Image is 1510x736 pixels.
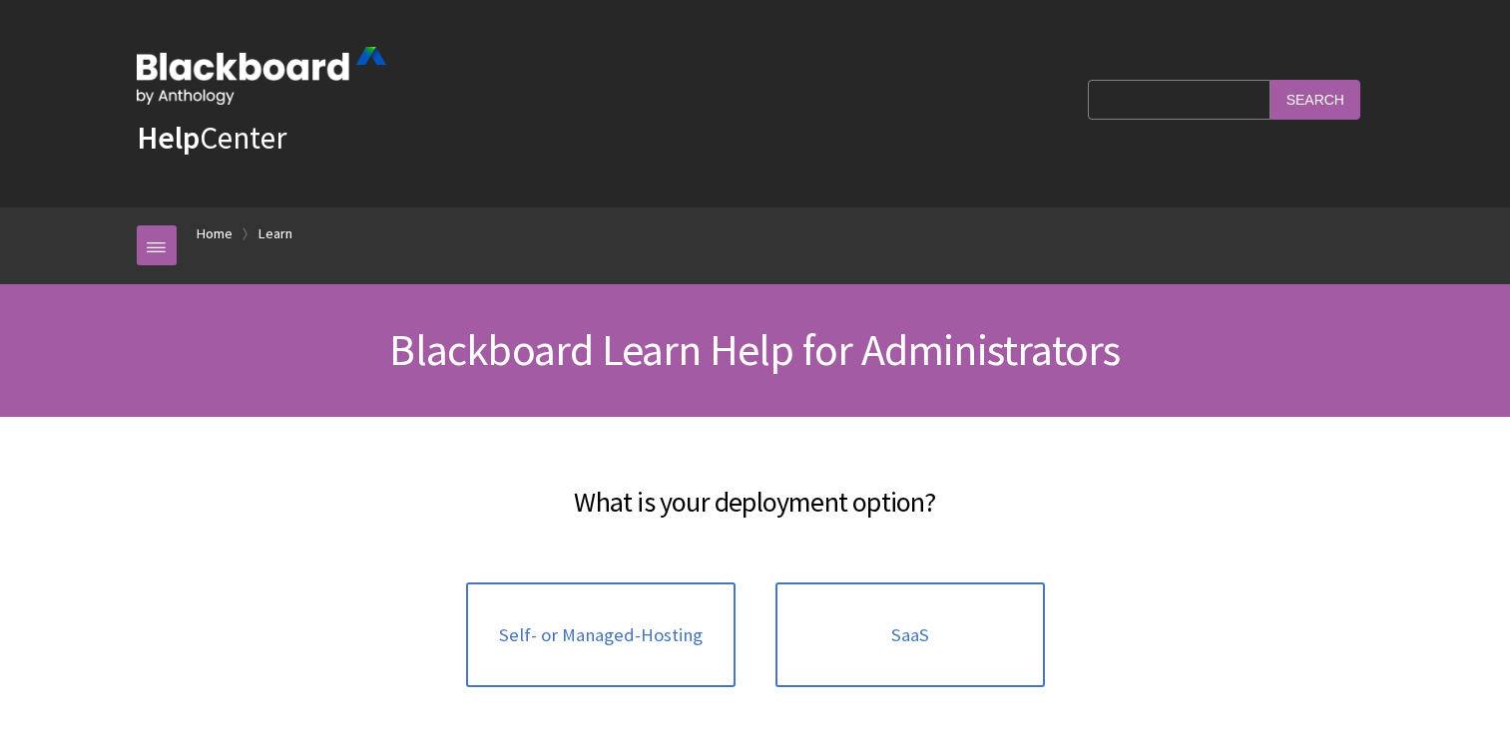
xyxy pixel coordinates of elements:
[1270,80,1360,119] input: Search
[137,118,286,158] a: HelpCenter
[258,221,292,246] a: Learn
[891,624,929,646] span: SaaS
[197,221,233,246] a: Home
[775,582,1045,688] a: SaaS
[389,322,1120,377] span: Blackboard Learn Help for Administrators
[499,624,703,646] span: Self- or Managed-Hosting
[137,47,386,105] img: Blackboard by Anthology
[466,582,736,688] a: Self- or Managed-Hosting
[137,457,1374,523] h2: What is your deployment option?
[137,118,200,158] strong: Help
